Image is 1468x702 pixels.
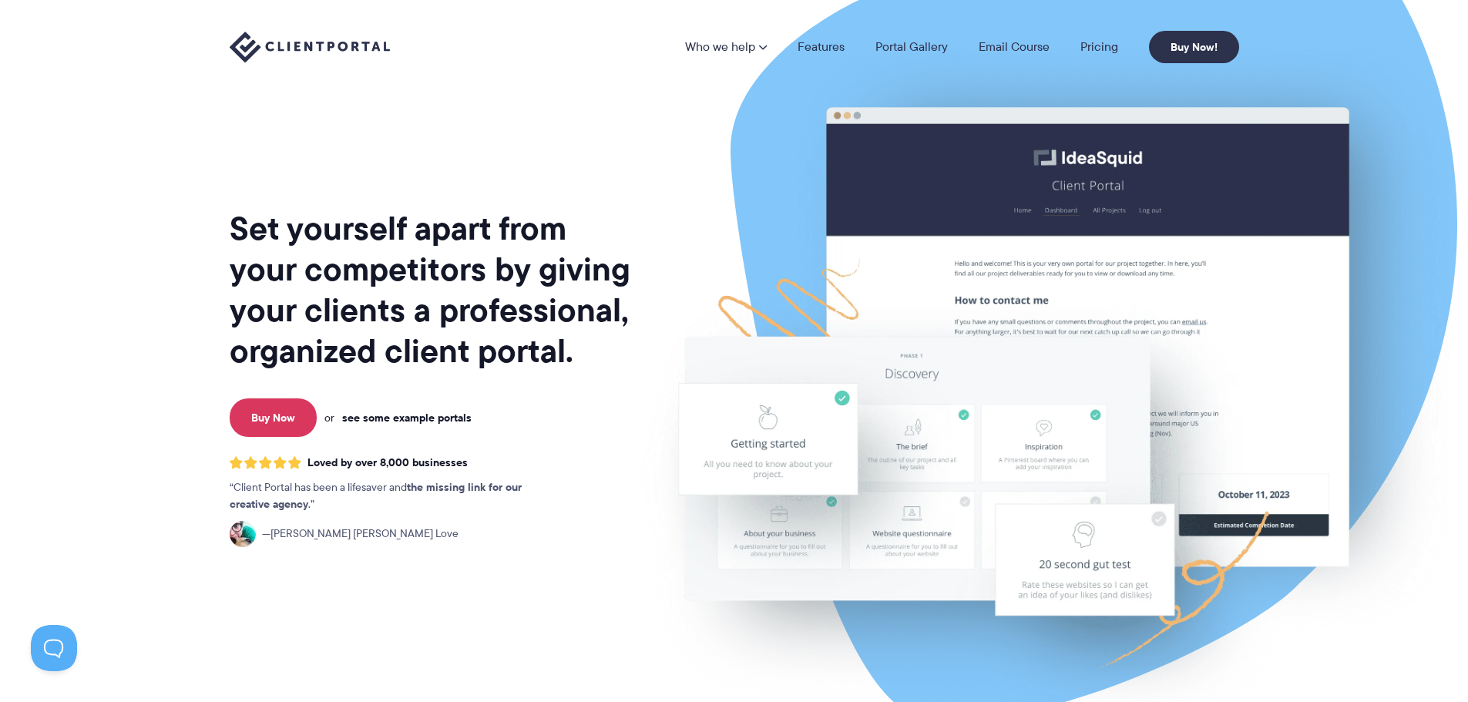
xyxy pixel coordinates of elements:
a: Features [798,41,845,53]
a: Buy Now! [1149,31,1239,63]
a: see some example portals [342,411,472,425]
h1: Set yourself apart from your competitors by giving your clients a professional, organized client ... [230,208,633,371]
a: Portal Gallery [875,41,948,53]
span: [PERSON_NAME] [PERSON_NAME] Love [262,526,459,542]
strong: the missing link for our creative agency [230,479,522,512]
a: Who we help [685,41,767,53]
span: Loved by over 8,000 businesses [307,456,468,469]
p: Client Portal has been a lifesaver and . [230,479,553,513]
a: Buy Now [230,398,317,437]
iframe: Toggle Customer Support [31,625,77,671]
span: or [324,411,334,425]
a: Email Course [979,41,1050,53]
a: Pricing [1080,41,1118,53]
